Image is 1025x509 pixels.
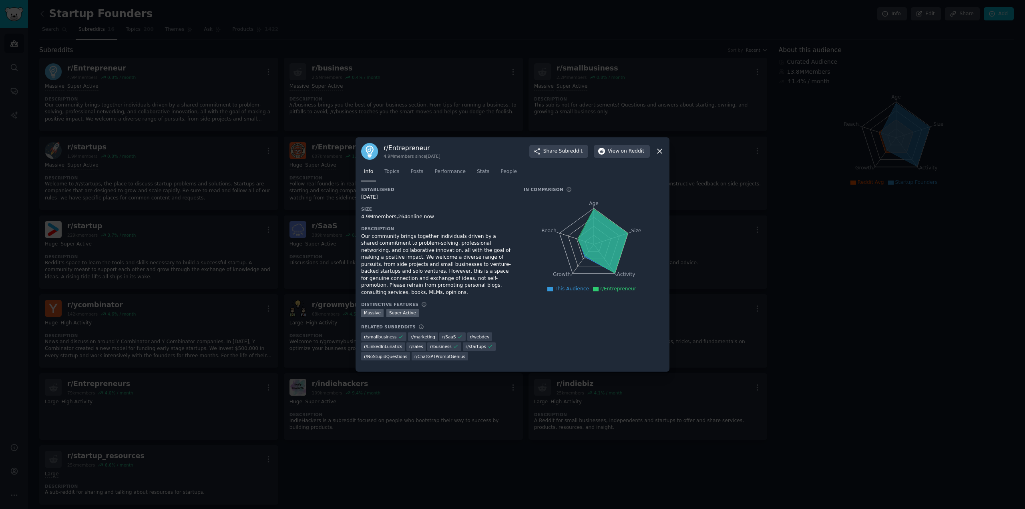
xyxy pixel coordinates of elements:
[382,165,402,182] a: Topics
[410,168,423,175] span: Posts
[541,227,557,233] tspan: Reach
[361,213,512,221] div: 4.9M members, 264 online now
[559,148,583,155] span: Subreddit
[364,168,373,175] span: Info
[361,165,376,182] a: Info
[470,334,490,340] span: r/ webdev
[361,324,416,330] h3: Related Subreddits
[361,143,378,160] img: Entrepreneur
[361,187,512,192] h3: Established
[364,354,407,359] span: r/ NoStupidQuestions
[477,168,489,175] span: Stats
[414,354,465,359] span: r/ ChatGPTPromptGenius
[553,272,571,277] tspan: Growth
[466,344,486,349] span: r/ startups
[364,344,402,349] span: r/ LinkedInLunatics
[408,165,426,182] a: Posts
[631,227,641,233] tspan: Size
[386,309,419,317] div: Super Active
[364,334,397,340] span: r/ smallbusiness
[384,168,399,175] span: Topics
[361,233,512,296] div: Our community brings together individuals driven by a shared commitment to problem-solving, profe...
[384,144,440,152] h3: r/ Entrepreneur
[442,334,456,340] span: r/ SaaS
[384,153,440,159] div: 4.9M members since [DATE]
[498,165,520,182] a: People
[500,168,517,175] span: People
[621,148,644,155] span: on Reddit
[361,206,512,212] h3: Size
[617,272,635,277] tspan: Activity
[524,187,563,192] h3: In Comparison
[543,148,583,155] span: Share
[430,344,452,349] span: r/ business
[361,309,384,317] div: Massive
[589,201,599,206] tspan: Age
[361,226,512,231] h3: Description
[361,194,512,201] div: [DATE]
[411,334,435,340] span: r/ marketing
[600,286,636,292] span: r/Entrepreneur
[432,165,468,182] a: Performance
[361,302,418,307] h3: Distinctive Features
[409,344,423,349] span: r/ sales
[594,145,650,158] button: Viewon Reddit
[608,148,644,155] span: View
[474,165,492,182] a: Stats
[529,145,588,158] button: ShareSubreddit
[434,168,466,175] span: Performance
[555,286,589,292] span: This Audience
